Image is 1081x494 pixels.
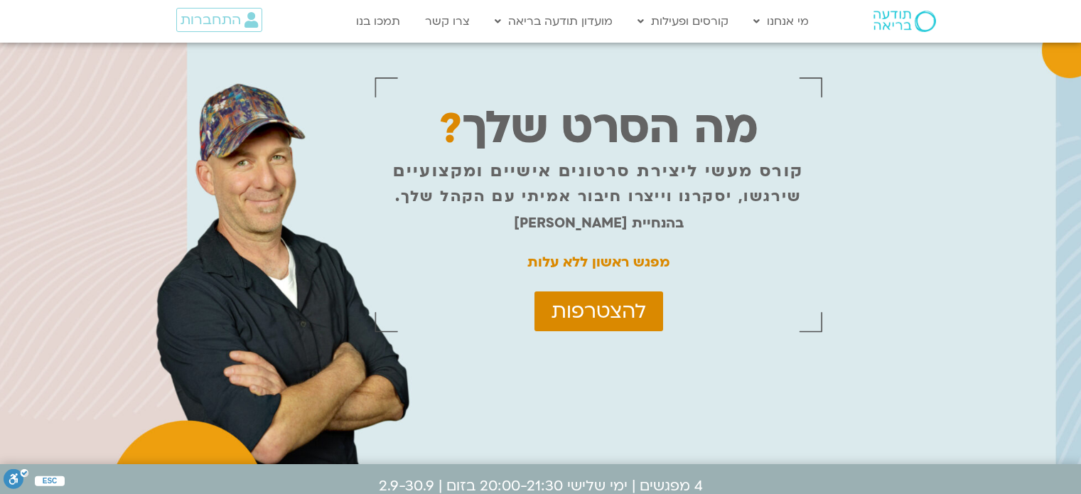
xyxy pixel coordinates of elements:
[534,291,663,331] a: להצטרפות
[514,214,684,232] strong: בהנחיית [PERSON_NAME]
[181,12,241,28] span: התחברות
[873,11,936,32] img: תודעה בריאה
[630,8,736,35] a: קורסים ופעילות
[349,8,407,35] a: תמכו בנו
[439,119,758,138] p: מה הסרט שלך
[395,188,801,206] p: שירגשו, יסקרנו וייצרו חיבור אמיתי עם הקהל שלך.
[527,253,669,272] strong: מפגש ראשון ללא עלות
[746,8,816,35] a: מי אנחנו
[552,300,646,323] span: להצטרפות
[488,8,620,35] a: מועדון תודעה בריאה
[176,8,262,32] a: התחברות
[393,162,803,181] p: קורס מעשי ליצירת סרטונים אישיים ומקצועיים
[418,8,477,35] a: צרו קשר
[439,101,462,157] span: ?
